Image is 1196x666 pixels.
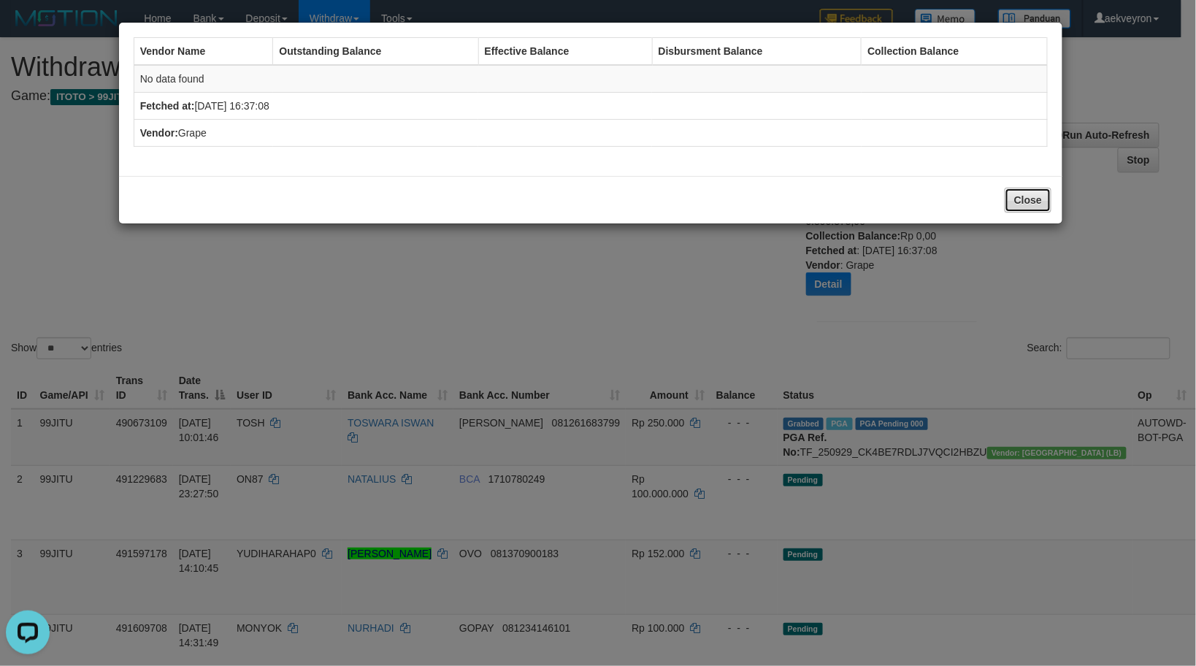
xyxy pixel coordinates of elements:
td: [DATE] 16:37:08 [134,93,1047,120]
td: No data found [134,65,1047,93]
b: Fetched at: [140,100,195,112]
th: Collection Balance [862,38,1048,66]
th: Effective Balance [478,38,652,66]
th: Vendor Name [134,38,273,66]
td: Grape [134,120,1047,147]
button: Close [1005,188,1051,213]
button: Open LiveChat chat widget [6,6,50,50]
th: Outstanding Balance [273,38,478,66]
b: Vendor: [140,127,178,139]
th: Disbursment Balance [652,38,862,66]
